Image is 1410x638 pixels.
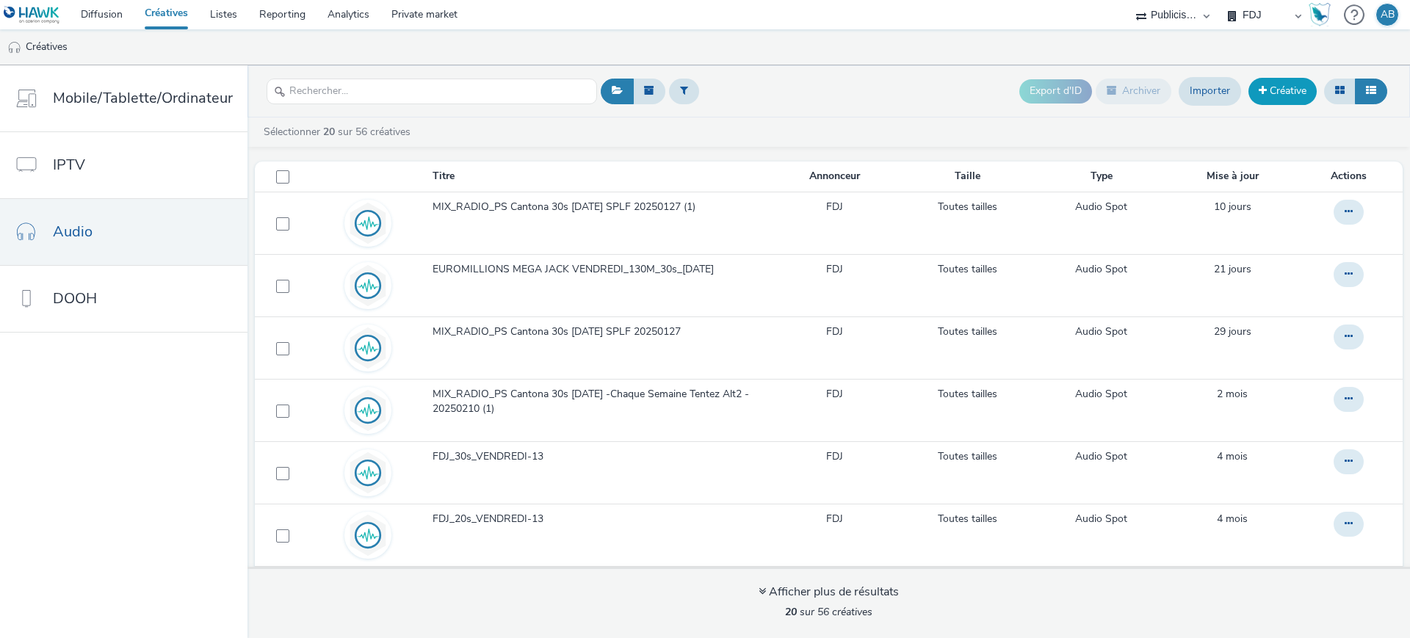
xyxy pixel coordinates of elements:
[1075,449,1127,464] a: Audio Spot
[433,449,549,464] span: FDJ_30s_VENDREDI-13
[433,325,772,347] a: MIX_RADIO_PS Cantona 30s [DATE] SPLF 20250127
[785,605,872,619] span: sur 56 créatives
[938,449,997,464] a: Toutes tailles
[433,200,772,222] a: MIX_RADIO_PS Cantona 30s [DATE] SPLF 20250127 (1)
[347,389,389,432] img: audio.svg
[759,584,899,601] div: Afficher plus de résultats
[826,325,843,339] a: FDJ
[1217,512,1248,526] span: 4 mois
[1038,162,1164,192] th: Type
[938,262,997,277] a: Toutes tailles
[1301,162,1403,192] th: Actions
[826,200,843,214] a: FDJ
[1217,512,1248,526] a: 6 juin 2025, 18:36
[1214,325,1251,338] span: 29 jours
[1075,200,1127,214] a: Audio Spot
[938,512,997,526] a: Toutes tailles
[1248,78,1317,104] a: Créative
[1075,387,1127,402] a: Audio Spot
[896,162,1038,192] th: Taille
[53,87,233,109] span: Mobile/Tablette/Ordinateur
[433,387,766,417] span: MIX_RADIO_PS Cantona 30s [DATE] -Chaque Semaine Tentez Alt2 - 20250210 (1)
[1214,262,1251,276] span: 21 jours
[826,387,843,402] a: FDJ
[4,6,60,24] img: undefined Logo
[1217,449,1248,464] a: 6 juin 2025, 19:02
[1217,387,1248,402] a: 6 août 2025, 18:07
[1214,262,1251,277] a: 19 septembre 2025, 10:13
[53,221,93,242] span: Audio
[347,514,389,557] img: audio.svg
[431,162,773,192] th: Titre
[1355,79,1387,104] button: Liste
[1324,79,1356,104] button: Grille
[7,40,22,55] img: audio
[53,288,97,309] span: DOOH
[1165,162,1301,192] th: Mise à jour
[53,154,85,175] span: IPTV
[1217,387,1248,401] span: 2 mois
[433,262,772,284] a: EUROMILLIONS MEGA JACK VENDREDI_130M_30s_[DATE]
[347,202,389,244] img: audio.svg
[938,325,997,339] a: Toutes tailles
[1309,3,1337,26] a: Hawk Academy
[433,512,549,526] span: FDJ_20s_VENDREDI-13
[1381,4,1395,26] div: AB
[1214,200,1251,214] a: 30 septembre 2025, 14:47
[323,125,335,139] strong: 20
[826,512,843,526] a: FDJ
[433,262,720,277] span: EUROMILLIONS MEGA JACK VENDREDI_130M_30s_[DATE]
[347,452,389,494] img: audio.svg
[1096,79,1171,104] button: Archiver
[938,387,997,402] a: Toutes tailles
[826,262,843,277] a: FDJ
[1019,79,1092,103] button: Export d'ID
[347,264,389,307] img: audio.svg
[1179,77,1241,105] a: Importer
[347,327,389,369] img: audio.svg
[785,605,797,619] strong: 20
[1217,449,1248,463] span: 4 mois
[1309,3,1331,26] img: Hawk Academy
[826,449,843,464] a: FDJ
[433,200,701,214] span: MIX_RADIO_PS Cantona 30s [DATE] SPLF 20250127 (1)
[262,125,416,139] a: Sélectionner sur 56 créatives
[267,79,597,104] input: Rechercher...
[433,512,772,534] a: FDJ_20s_VENDREDI-13
[433,449,772,471] a: FDJ_30s_VENDREDI-13
[1075,325,1127,339] a: Audio Spot
[433,325,687,339] span: MIX_RADIO_PS Cantona 30s [DATE] SPLF 20250127
[1214,325,1251,339] a: 11 septembre 2025, 18:04
[938,200,997,214] a: Toutes tailles
[773,162,896,192] th: Annonceur
[1075,262,1127,277] a: Audio Spot
[1214,200,1251,214] span: 10 jours
[433,387,772,424] a: MIX_RADIO_PS Cantona 30s [DATE] -Chaque Semaine Tentez Alt2 - 20250210 (1)
[1075,512,1127,526] a: Audio Spot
